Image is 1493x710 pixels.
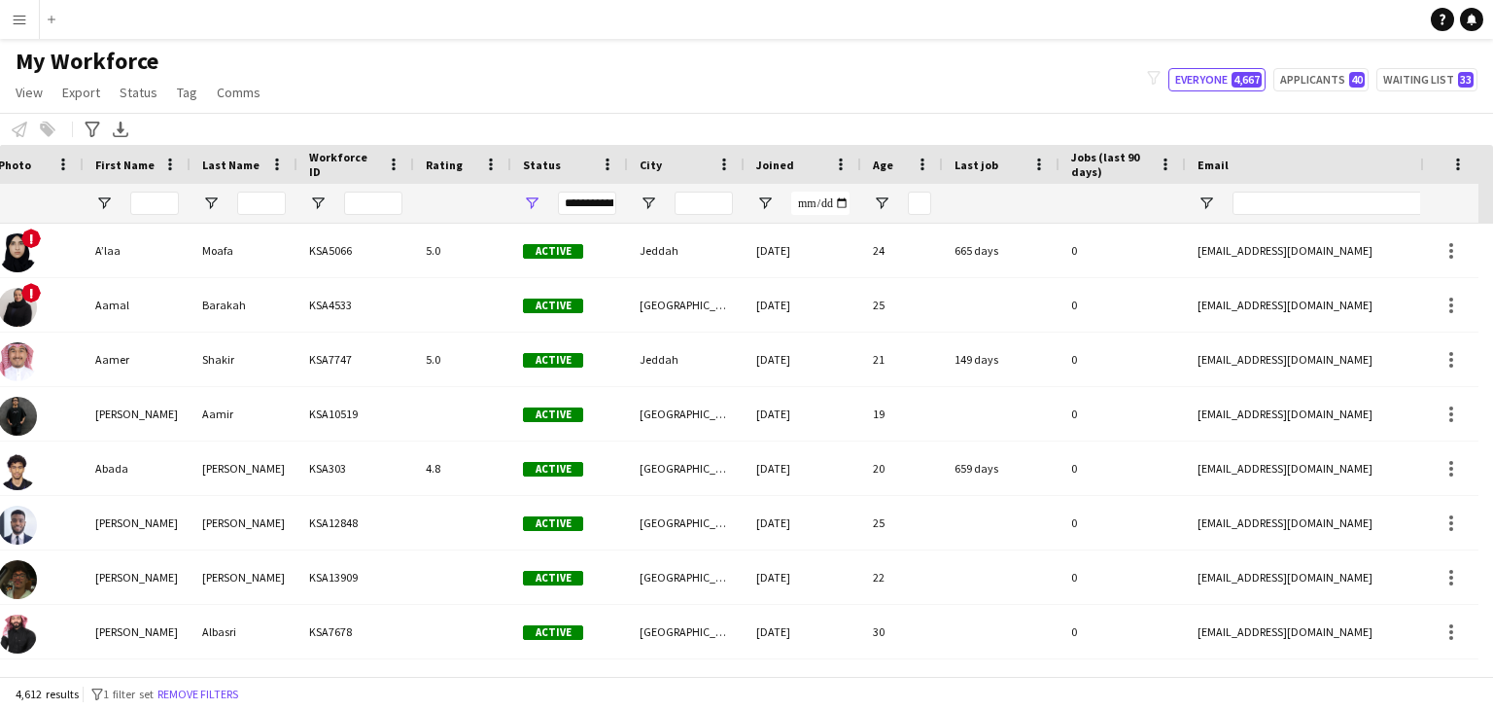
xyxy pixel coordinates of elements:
span: Active [523,462,583,477]
div: 0 [1059,387,1186,441]
div: KSA10519 [297,387,414,441]
div: 19 [861,387,943,441]
div: 0 [1059,333,1186,386]
input: City Filter Input [675,192,733,215]
div: KSA7678 [297,605,414,658]
span: Rating [426,158,463,172]
div: [PERSON_NAME] [84,605,191,658]
span: Active [523,571,583,586]
a: Comms [209,80,268,105]
app-action-btn: Advanced filters [81,118,104,141]
span: 40 [1349,72,1365,88]
div: 0 [1059,605,1186,658]
span: Active [523,244,583,259]
div: [DATE] [745,387,861,441]
input: Age Filter Input [908,192,931,215]
div: [DATE] [745,278,861,332]
div: [PERSON_NAME] [84,550,191,604]
span: 33 [1458,72,1474,88]
div: [GEOGRAPHIC_DATA] [628,442,745,495]
div: KSA7747 [297,333,414,386]
div: 0 [1059,550,1186,604]
input: Workforce ID Filter Input [344,192,402,215]
div: [DATE] [745,333,861,386]
span: Last Name [202,158,260,172]
span: Tag [177,84,197,101]
span: View [16,84,43,101]
button: Remove filters [154,684,242,705]
div: [PERSON_NAME] [191,496,297,550]
div: [GEOGRAPHIC_DATA] [628,278,745,332]
button: Open Filter Menu [640,195,657,212]
a: Status [112,80,165,105]
div: 24 [861,224,943,277]
div: [GEOGRAPHIC_DATA] [628,496,745,550]
div: [PERSON_NAME] [84,387,191,441]
span: ! [21,229,41,248]
button: Open Filter Menu [309,195,327,212]
input: First Name Filter Input [130,192,179,215]
div: Jeddah [628,224,745,277]
button: Open Filter Menu [873,195,890,212]
button: Applicants40 [1273,68,1369,91]
div: 665 days [943,224,1059,277]
span: Status [120,84,157,101]
span: Active [523,408,583,422]
span: Active [523,516,583,531]
span: 1 filter set [103,687,154,701]
div: 659 days [943,442,1059,495]
div: 25 [861,496,943,550]
div: Aamir [191,387,297,441]
app-action-btn: Export XLSX [109,118,132,141]
div: [PERSON_NAME] [84,496,191,550]
button: Open Filter Menu [202,195,220,212]
button: Open Filter Menu [95,195,113,212]
div: KSA5066 [297,224,414,277]
span: Email [1198,158,1229,172]
div: KSA303 [297,442,414,495]
div: 5.0 [414,333,511,386]
div: ‏Abada [84,442,191,495]
span: Jobs (last 90 days) [1071,150,1151,179]
span: City [640,158,662,172]
div: [GEOGRAPHIC_DATA] [628,605,745,658]
div: 25 [861,278,943,332]
div: ‏[PERSON_NAME] [191,442,297,495]
div: 20 [861,442,943,495]
span: Active [523,353,583,368]
div: 22 [861,550,943,604]
div: 149 days [943,333,1059,386]
div: Shakir [191,333,297,386]
button: Open Filter Menu [523,195,540,212]
div: Aamal [84,278,191,332]
button: Waiting list33 [1376,68,1477,91]
input: Joined Filter Input [791,192,850,215]
div: A’laa [84,224,191,277]
div: Moafa [191,224,297,277]
div: 21 [861,333,943,386]
button: Open Filter Menu [1198,195,1215,212]
div: [DATE] [745,496,861,550]
div: 0 [1059,496,1186,550]
span: Workforce ID [309,150,379,179]
div: KSA12848 [297,496,414,550]
div: Aamer [84,333,191,386]
button: Open Filter Menu [756,195,774,212]
input: Last Name Filter Input [237,192,286,215]
div: 5.0 [414,224,511,277]
div: [GEOGRAPHIC_DATA] [628,387,745,441]
div: 30 [861,605,943,658]
div: [PERSON_NAME] [191,550,297,604]
span: Age [873,158,893,172]
div: [DATE] [745,224,861,277]
div: KSA13909 [297,550,414,604]
span: Joined [756,158,794,172]
div: 0 [1059,224,1186,277]
div: 4.8 [414,442,511,495]
div: [DATE] [745,550,861,604]
span: Comms [217,84,260,101]
span: Status [523,158,561,172]
div: KSA4533 [297,278,414,332]
span: Export [62,84,100,101]
span: My Workforce [16,47,158,76]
